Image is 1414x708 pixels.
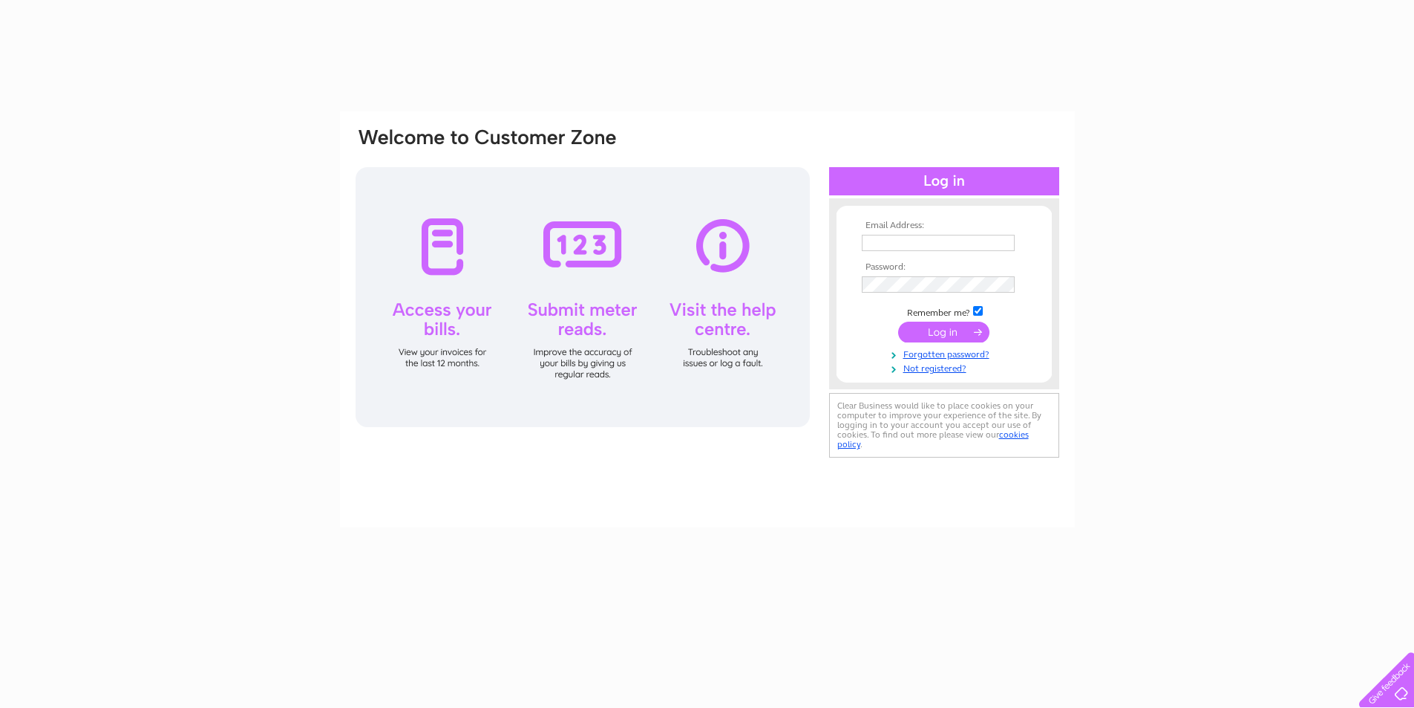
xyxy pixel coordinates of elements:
[898,322,989,342] input: Submit
[862,346,1030,360] a: Forgotten password?
[862,360,1030,374] a: Not registered?
[858,262,1030,273] th: Password:
[837,429,1029,449] a: cookies policy
[858,221,1030,231] th: Email Address:
[829,393,1059,458] div: Clear Business would like to place cookies on your computer to improve your experience of the sit...
[858,304,1030,319] td: Remember me?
